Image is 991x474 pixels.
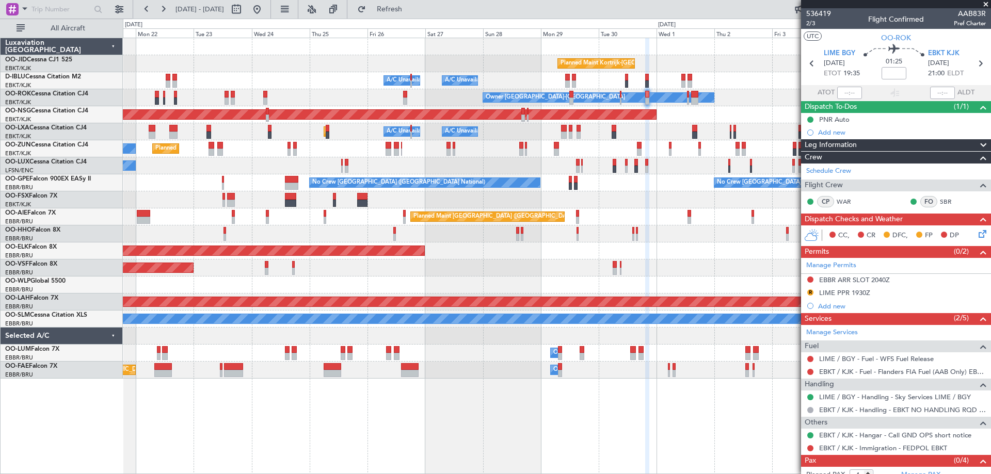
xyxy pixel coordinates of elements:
span: FP [925,231,933,241]
a: EBBR/BRU [5,184,33,191]
span: [DATE] - [DATE] [175,5,224,14]
a: EBKT/KJK [5,64,31,72]
div: Owner Melsbroek Air Base [553,362,624,378]
span: [DATE] [824,58,845,69]
a: EBBR/BRU [5,235,33,242]
a: EBBR/BRU [5,303,33,310]
span: Dispatch Checks and Weather [805,214,903,225]
div: No Crew [GEOGRAPHIC_DATA] ([GEOGRAPHIC_DATA] National) [717,175,890,190]
span: OO-LUM [5,346,31,352]
div: No Crew [GEOGRAPHIC_DATA] ([GEOGRAPHIC_DATA] National) [312,175,485,190]
div: Sat 27 [425,28,483,38]
span: DP [950,231,959,241]
span: Leg Information [805,139,857,151]
div: Owner Melsbroek Air Base [553,345,624,361]
span: OO-GPE [5,176,29,182]
span: OO-SLM [5,312,30,318]
a: OO-AIEFalcon 7X [5,210,56,216]
div: Planned Maint Kortrijk-[GEOGRAPHIC_DATA] [155,141,276,156]
a: EBBR/BRU [5,320,33,328]
div: [DATE] [125,21,142,29]
span: EBKT KJK [928,48,960,59]
a: LIME / BGY - Handling - Sky Services LIME / BGY [819,393,971,401]
a: SBR [940,197,963,206]
span: AAB83R [954,8,986,19]
span: OO-ELK [5,244,28,250]
span: Dispatch To-Dos [805,101,857,113]
div: Fri 3 [772,28,830,38]
input: Trip Number [31,2,91,17]
span: Services [805,313,832,325]
div: A/C Unavailable [GEOGRAPHIC_DATA] ([GEOGRAPHIC_DATA] National) [387,124,579,139]
a: OO-LUMFalcon 7X [5,346,59,352]
div: Wed 1 [657,28,714,38]
button: All Aircraft [11,20,112,37]
a: D-IBLUCessna Citation M2 [5,74,81,80]
div: Mon 22 [136,28,194,38]
span: ETOT [824,69,841,79]
a: EBKT / KJK - Handling - EBKT NO HANDLING RQD FOR CJ [819,405,986,414]
span: (1/1) [954,101,969,112]
a: OO-ELKFalcon 8X [5,244,57,250]
span: LIME BGY [824,48,855,59]
span: OO-FAE [5,363,29,369]
span: [DATE] [928,58,949,69]
span: OO-FSX [5,193,29,199]
span: 19:35 [843,69,860,79]
div: Wed 24 [252,28,310,38]
div: Fri 26 [367,28,425,38]
a: LIME / BGY - Fuel - WFS Fuel Release [819,354,934,363]
span: Refresh [368,6,411,13]
button: R [807,289,813,296]
a: Manage Permits [806,260,856,271]
a: EBKT/KJK [5,150,31,157]
span: ATOT [818,88,835,98]
span: D-IBLU [5,74,25,80]
span: OO-WLP [5,278,30,284]
div: Flight Confirmed [868,14,924,25]
span: OO-AIE [5,210,27,216]
span: Crew [805,152,822,164]
span: Others [805,417,827,429]
span: OO-LAH [5,295,30,301]
div: Add new [818,302,986,310]
span: OO-HHO [5,227,32,233]
a: EBBR/BRU [5,252,33,259]
span: Handling [805,379,834,390]
div: Tue 23 [194,28,251,38]
button: Refresh [353,1,414,18]
span: 21:00 [928,69,945,79]
div: Sun 28 [483,28,541,38]
a: OO-HHOFalcon 8X [5,227,60,233]
span: (0/2) [954,246,969,257]
a: EBKT/KJK [5,99,31,106]
input: --:-- [837,87,862,99]
a: EBBR/BRU [5,286,33,293]
span: ELDT [947,69,964,79]
span: OO-LUX [5,159,29,165]
a: OO-FSXFalcon 7X [5,193,57,199]
a: EBKT / KJK - Hangar - Call GND OPS short notice [819,431,971,439]
span: OO-LXA [5,125,29,131]
div: Thu 25 [310,28,367,38]
div: PNR Auto [819,115,850,124]
a: Schedule Crew [806,166,851,176]
div: Tue 30 [599,28,657,38]
span: OO-VSF [5,261,29,267]
a: Manage Services [806,328,858,338]
div: Planned Maint Kortrijk-[GEOGRAPHIC_DATA] [561,56,681,71]
span: 2/3 [806,19,831,28]
div: LIME PPR 1930Z [819,288,870,297]
a: OO-LAHFalcon 7X [5,295,58,301]
span: OO-ZUN [5,142,31,148]
span: Pax [805,455,816,467]
span: All Aircraft [27,25,109,32]
a: EBKT / KJK - Immigration - FEDPOL EBKT [819,444,947,452]
span: ALDT [957,88,974,98]
div: Thu 2 [714,28,772,38]
a: OO-ROKCessna Citation CJ4 [5,91,88,97]
a: LFSN/ENC [5,167,34,174]
a: EBBR/BRU [5,371,33,379]
a: WAR [837,197,860,206]
div: A/C Unavailable [GEOGRAPHIC_DATA] ([GEOGRAPHIC_DATA] National) [387,73,579,88]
